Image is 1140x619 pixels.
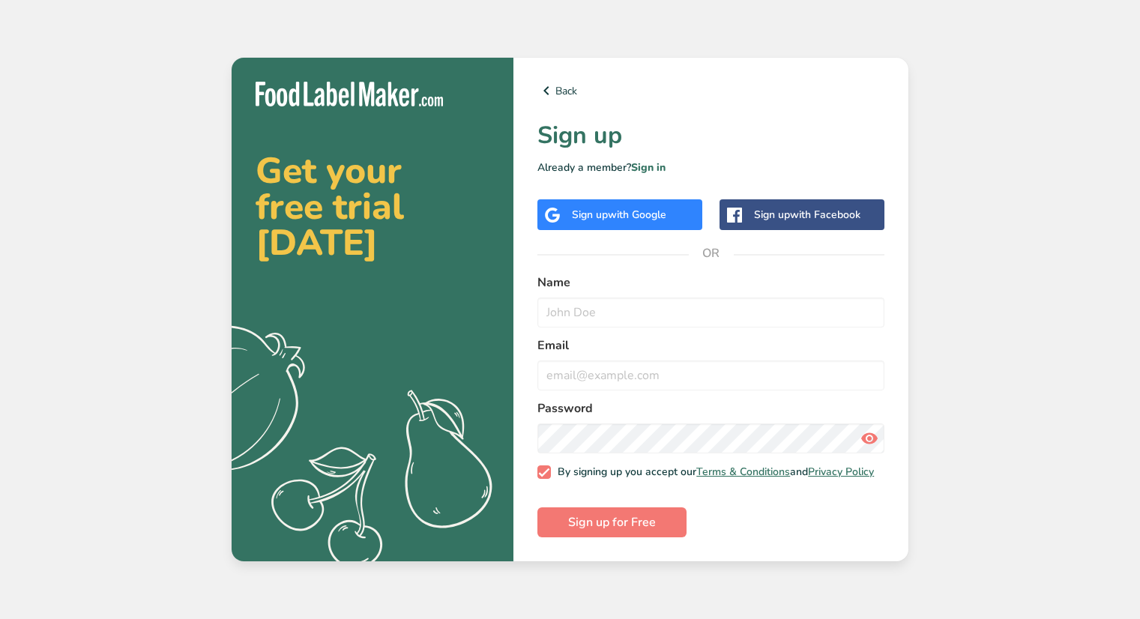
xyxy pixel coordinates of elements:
span: OR [689,231,734,276]
span: By signing up you accept our and [551,465,875,479]
a: Terms & Conditions [696,465,790,479]
div: Sign up [572,207,666,223]
label: Name [537,274,884,292]
h1: Sign up [537,118,884,154]
a: Privacy Policy [808,465,874,479]
h2: Get your free trial [DATE] [256,153,489,261]
span: Sign up for Free [568,513,656,531]
a: Back [537,82,884,100]
label: Password [537,399,884,417]
span: with Google [608,208,666,222]
span: with Facebook [790,208,860,222]
label: Email [537,336,884,354]
div: Sign up [754,207,860,223]
input: email@example.com [537,360,884,390]
img: Food Label Maker [256,82,443,106]
input: John Doe [537,298,884,327]
button: Sign up for Free [537,507,687,537]
p: Already a member? [537,160,884,175]
a: Sign in [631,160,666,175]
